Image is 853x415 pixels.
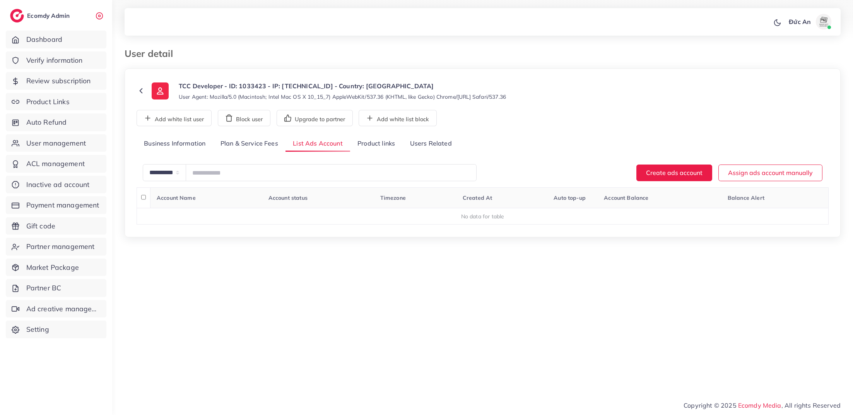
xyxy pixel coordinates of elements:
[6,155,106,173] a: ACL management
[380,194,406,201] span: Timezone
[26,304,101,314] span: Ad creative management
[554,194,586,201] span: Auto top-up
[152,82,169,99] img: ic-user-info.36bf1079.svg
[6,176,106,194] a: Inactive ad account
[277,110,353,126] button: Upgrade to partner
[10,9,72,22] a: logoEcomdy Admin
[6,238,106,256] a: Partner management
[26,117,67,127] span: Auto Refund
[738,401,781,409] a: Ecomdy Media
[684,401,841,410] span: Copyright © 2025
[26,76,91,86] span: Review subscription
[26,180,90,190] span: Inactive ad account
[350,135,402,152] a: Product links
[26,97,70,107] span: Product Links
[6,31,106,48] a: Dashboard
[26,221,55,231] span: Gift code
[6,134,106,152] a: User management
[179,93,506,101] small: User Agent: Mozilla/5.0 (Macintosh; Intel Mac OS X 10_15_7) AppleWebKit/537.36 (KHTML, like Gecko...
[213,135,285,152] a: Plan & Service Fees
[359,110,437,126] button: Add white list block
[26,242,95,252] span: Partner management
[6,217,106,235] a: Gift code
[785,14,834,29] a: Đức Anavatar
[141,213,824,220] div: No data for table
[125,48,179,59] h3: User detail
[463,194,492,201] span: Created At
[6,300,106,318] a: Ad creative management
[6,51,106,69] a: Verify information
[285,135,350,152] a: List Ads Account
[636,165,712,181] button: Create ads account
[6,196,106,214] a: Payment management
[6,279,106,297] a: Partner BC
[157,194,196,201] span: Account Name
[816,14,831,29] img: avatar
[402,135,459,152] a: Users Related
[10,9,24,22] img: logo
[26,55,83,65] span: Verify information
[26,138,86,148] span: User management
[218,110,270,126] button: Block user
[27,12,72,19] h2: Ecomdy Admin
[26,262,79,273] span: Market Package
[789,17,811,26] p: Đức An
[137,135,213,152] a: Business Information
[6,93,106,111] a: Product Links
[728,194,764,201] span: Balance Alert
[781,401,841,410] span: , All rights Reserved
[26,283,62,293] span: Partner BC
[6,72,106,90] a: Review subscription
[6,321,106,338] a: Setting
[604,194,648,201] span: Account Balance
[6,113,106,131] a: Auto Refund
[179,81,506,91] p: TCC Developer - ID: 1033423 - IP: [TECHNICAL_ID] - Country: [GEOGRAPHIC_DATA]
[268,194,308,201] span: Account status
[26,159,85,169] span: ACL management
[26,34,62,45] span: Dashboard
[137,110,212,126] button: Add white list user
[718,165,822,181] button: Assign ads account manually
[26,324,49,334] span: Setting
[6,259,106,276] a: Market Package
[26,200,99,210] span: Payment management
